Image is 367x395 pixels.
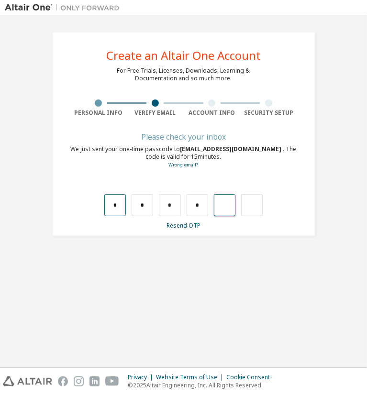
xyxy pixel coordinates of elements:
div: Create an Altair One Account [106,50,261,61]
div: Cookie Consent [226,373,276,381]
div: Please check your inbox [70,134,297,140]
img: facebook.svg [58,376,68,386]
div: Personal Info [70,109,127,117]
a: Go back to the registration form [169,162,199,168]
img: Altair One [5,3,124,12]
div: Verify Email [127,109,184,117]
div: Security Setup [240,109,297,117]
div: Privacy [128,373,156,381]
img: altair_logo.svg [3,376,52,386]
img: instagram.svg [74,376,84,386]
a: Resend OTP [167,221,200,230]
div: Website Terms of Use [156,373,226,381]
img: linkedin.svg [89,376,100,386]
div: For Free Trials, Licenses, Downloads, Learning & Documentation and so much more. [117,67,250,82]
span: [EMAIL_ADDRESS][DOMAIN_NAME] [180,145,283,153]
div: Account Info [184,109,241,117]
p: © 2025 Altair Engineering, Inc. All Rights Reserved. [128,381,276,389]
div: We just sent your one-time passcode to . The code is valid for 15 minutes. [70,145,297,169]
img: youtube.svg [105,376,119,386]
